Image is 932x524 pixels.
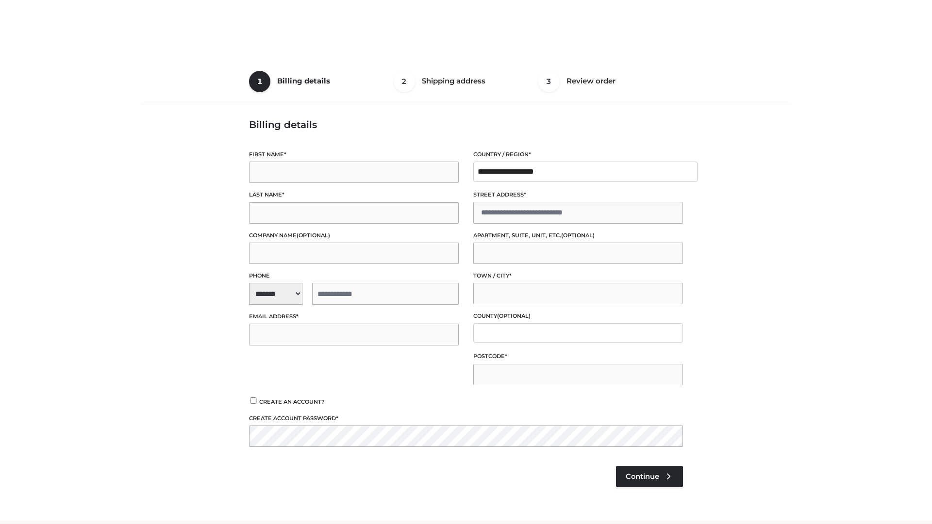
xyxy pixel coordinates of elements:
label: Street address [473,190,683,199]
label: Company name [249,231,459,240]
label: Phone [249,271,459,280]
span: Create an account? [259,398,325,405]
span: Continue [626,472,659,481]
label: County [473,311,683,321]
span: (optional) [297,232,330,239]
label: Town / City [473,271,683,280]
label: Email address [249,312,459,321]
h3: Billing details [249,119,683,131]
label: First name [249,150,459,159]
span: 2 [394,71,415,92]
span: 1 [249,71,270,92]
span: (optional) [561,232,595,239]
span: Billing details [277,76,330,85]
label: Postcode [473,352,683,361]
label: Apartment, suite, unit, etc. [473,231,683,240]
label: Country / Region [473,150,683,159]
span: 3 [538,71,560,92]
span: Review order [566,76,616,85]
label: Last name [249,190,459,199]
a: Continue [616,466,683,487]
input: Create an account? [249,397,258,404]
label: Create account password [249,414,683,423]
span: (optional) [497,312,531,319]
span: Shipping address [422,76,485,85]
